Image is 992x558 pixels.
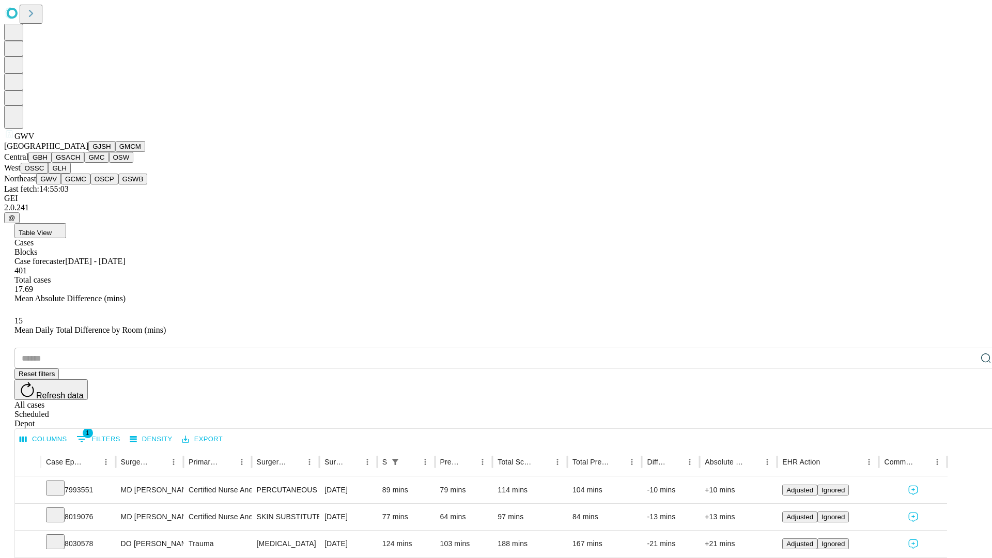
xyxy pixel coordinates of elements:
span: West [4,163,21,172]
div: EHR Action [782,458,820,466]
button: OSSC [21,163,49,174]
button: Sort [668,455,683,469]
span: Adjusted [786,513,813,521]
button: Menu [235,455,249,469]
button: Menu [475,455,490,469]
div: 7993551 [46,477,111,503]
div: Certified Nurse Anesthetist [189,477,246,503]
div: Trauma [189,531,246,557]
button: Menu [625,455,639,469]
div: SKIN SUBSTITUTE, TRUNK/ARM/LEG, 1ST 25 CM2 [257,504,314,530]
button: GMCM [115,141,145,152]
span: Total cases [14,275,51,284]
span: GWV [14,132,34,141]
button: Sort [536,455,550,469]
span: @ [8,214,16,222]
div: Comments [884,458,914,466]
span: Mean Daily Total Difference by Room (mins) [14,326,166,334]
button: Menu [862,455,876,469]
div: 64 mins [440,504,488,530]
div: 1 active filter [388,455,402,469]
span: Mean Absolute Difference (mins) [14,294,126,303]
button: Ignored [817,512,849,522]
button: Adjusted [782,512,817,522]
div: MD [PERSON_NAME] Iii [PERSON_NAME] [121,504,178,530]
span: Case forecaster [14,257,65,266]
button: OSW [109,152,134,163]
div: 8019076 [46,504,111,530]
div: +10 mins [705,477,772,503]
button: Sort [746,455,760,469]
button: Menu [360,455,375,469]
div: GEI [4,194,988,203]
button: Adjusted [782,538,817,549]
button: Adjusted [782,485,817,495]
div: 84 mins [572,504,637,530]
div: [MEDICAL_DATA] [257,531,314,557]
div: -10 mins [647,477,694,503]
span: Ignored [822,540,845,548]
button: Menu [418,455,432,469]
button: Ignored [817,485,849,495]
button: Menu [683,455,697,469]
button: Sort [220,455,235,469]
div: PERCUTANEOUS FIXATION METACARPAL [257,477,314,503]
div: 2.0.241 [4,203,988,212]
div: 89 mins [382,477,430,503]
div: 104 mins [572,477,637,503]
div: 8030578 [46,531,111,557]
div: Absolute Difference [705,458,745,466]
div: Certified Nurse Anesthetist [189,504,246,530]
button: Show filters [388,455,402,469]
span: Ignored [822,486,845,494]
span: [GEOGRAPHIC_DATA] [4,142,88,150]
div: 103 mins [440,531,488,557]
button: Show filters [74,431,123,447]
div: Scheduled In Room Duration [382,458,387,466]
span: Adjusted [786,486,813,494]
button: Sort [84,455,99,469]
button: Sort [346,455,360,469]
button: Export [179,431,225,447]
button: Sort [152,455,166,469]
button: Menu [166,455,181,469]
div: 124 mins [382,531,430,557]
button: Sort [610,455,625,469]
span: 15 [14,316,23,325]
span: Reset filters [19,370,55,378]
div: -21 mins [647,531,694,557]
button: Expand [20,482,36,500]
button: Select columns [17,431,70,447]
button: Menu [550,455,565,469]
span: [DATE] - [DATE] [65,257,125,266]
button: Menu [760,455,774,469]
div: +13 mins [705,504,772,530]
div: 77 mins [382,504,430,530]
div: +21 mins [705,531,772,557]
span: 401 [14,266,27,275]
div: 167 mins [572,531,637,557]
div: [DATE] [324,531,372,557]
span: 1 [83,428,93,438]
div: -13 mins [647,504,694,530]
div: [DATE] [324,504,372,530]
button: Reset filters [14,368,59,379]
button: Sort [916,455,930,469]
button: Refresh data [14,379,88,400]
button: GJSH [88,141,115,152]
span: Ignored [822,513,845,521]
button: Sort [821,455,835,469]
span: Adjusted [786,540,813,548]
div: Surgeon Name [121,458,151,466]
div: Surgery Date [324,458,345,466]
div: Primary Service [189,458,219,466]
div: 188 mins [498,531,562,557]
div: Case Epic Id [46,458,83,466]
div: 114 mins [498,477,562,503]
span: Northeast [4,174,36,183]
div: 97 mins [498,504,562,530]
button: GSWB [118,174,148,184]
div: Predicted In Room Duration [440,458,460,466]
button: GBH [28,152,52,163]
button: Expand [20,508,36,526]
